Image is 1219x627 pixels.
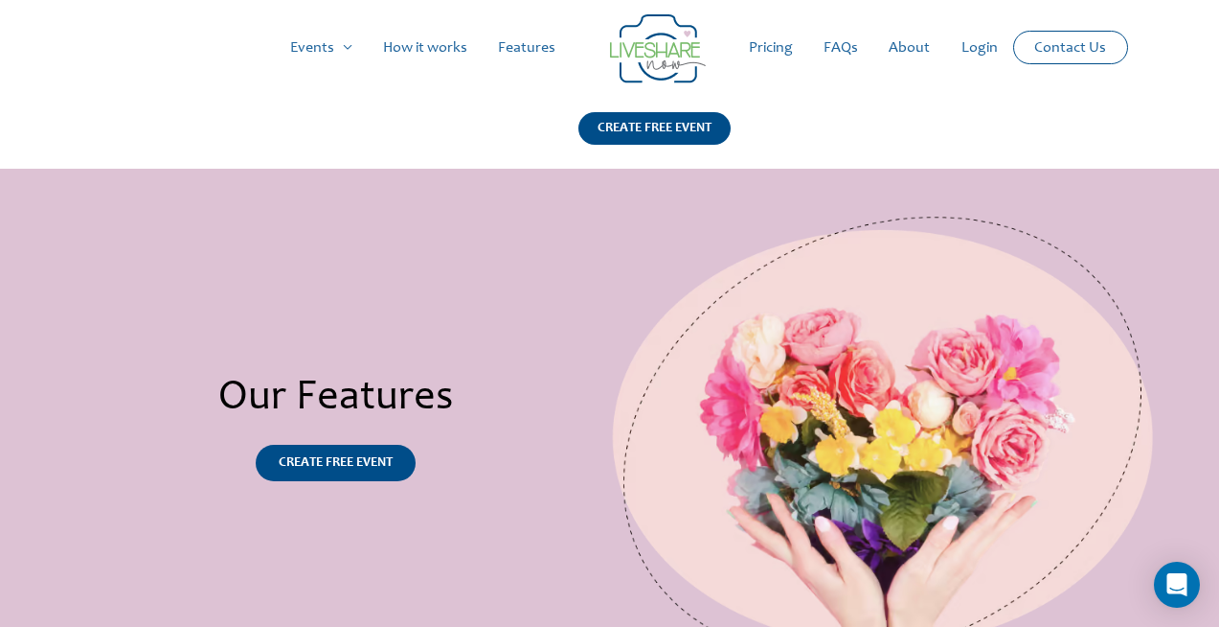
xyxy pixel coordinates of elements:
a: Events [275,17,368,79]
div: CREATE FREE EVENT [578,112,731,145]
a: How it works [368,17,483,79]
a: Features [483,17,571,79]
a: Contact Us [1019,32,1121,63]
a: CREATE FREE EVENT [256,445,416,481]
h2: Our Features [61,373,610,426]
a: Login [946,17,1013,79]
div: Open Intercom Messenger [1154,562,1200,608]
a: About [873,17,945,79]
a: CREATE FREE EVENT [578,112,731,169]
img: LiveShare logo - Capture & Share Event Memories [610,14,706,83]
a: Pricing [734,17,808,79]
a: FAQs [808,17,873,79]
span: CREATE FREE EVENT [279,456,393,470]
nav: Site Navigation [34,17,1185,79]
